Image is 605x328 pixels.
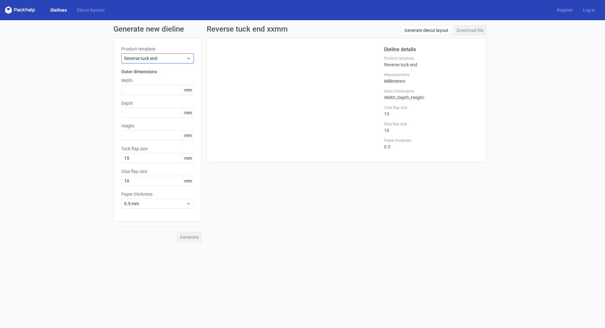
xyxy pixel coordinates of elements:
[396,95,410,100] span: , Depth :
[384,105,479,110] label: Tuck flap size
[384,138,479,143] label: Paper thickness
[182,85,193,95] span: mm
[182,131,193,140] span: mm
[384,122,479,127] label: Glue flap size
[384,46,479,53] h2: Dieline details
[121,168,194,175] label: Glue flap size
[384,72,479,84] div: Millimeters
[384,72,479,77] label: Measurements
[121,191,194,197] label: Paper thickness
[182,108,193,117] span: mm
[384,138,479,149] div: 0.5
[121,77,194,84] label: Width
[384,122,479,133] div: 10
[384,56,479,61] label: Product template
[121,146,194,152] label: Tuck flap size
[552,7,578,13] a: Register
[410,95,425,100] span: , Height :
[113,25,492,33] h1: Generate new dieline
[121,46,194,52] label: Product template
[207,25,288,33] h1: Reverse tuck end xxmm
[401,25,451,35] a: Generate diecut layout
[578,7,600,13] a: Log in
[121,100,194,106] label: Depth
[45,7,72,13] a: Dielines
[72,7,110,13] a: Diecut layouts
[384,95,396,100] span: Width :
[124,200,186,207] span: 0.5 mm
[384,89,479,94] label: Outer Dimensions
[182,153,193,163] span: mm
[384,105,479,116] div: 15
[182,176,193,186] span: mm
[384,56,479,67] div: Reverse tuck end
[124,55,186,62] span: Reverse tuck end
[121,69,194,75] h3: Outer dimensions
[121,123,194,129] label: Height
